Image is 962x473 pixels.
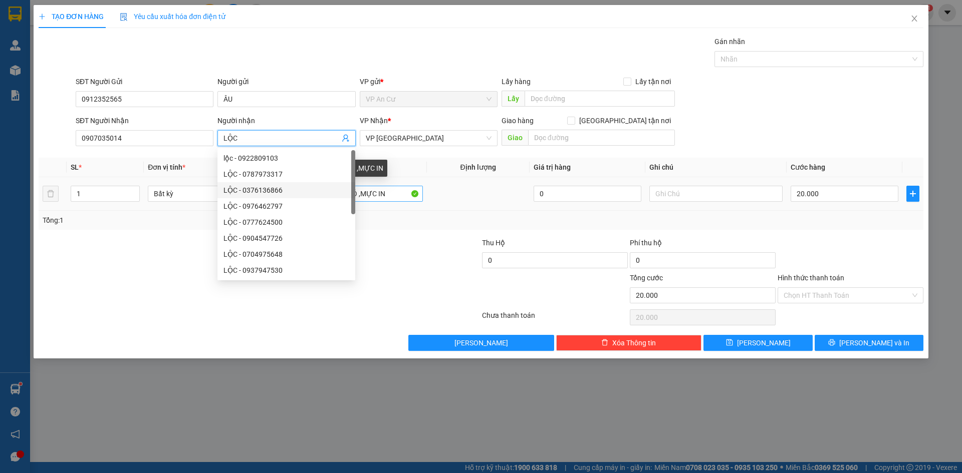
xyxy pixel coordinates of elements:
span: Thu Hộ [482,239,505,247]
div: LỘC - 0787973317 [217,166,355,182]
input: 0 [534,186,641,202]
div: LỘC - 0777624500 [223,217,349,228]
div: SĐT Người Gửi [76,76,213,87]
div: lộc - 0922809103 [223,153,349,164]
div: SĐT Người Nhận [76,115,213,126]
input: Dọc đường [528,130,675,146]
span: printer [828,339,835,347]
div: LỘC - 0777624500 [217,214,355,230]
span: [PERSON_NAME] [454,337,508,348]
th: Ghi chú [645,158,787,177]
span: Đơn vị tính [148,163,185,171]
span: VP Sài Gòn [366,131,492,146]
button: plus [906,186,919,202]
div: VP gửi [360,76,498,87]
div: LỘC - 0937947530 [217,262,355,278]
span: Xóa Thông tin [612,337,656,348]
span: [PERSON_NAME] [737,337,791,348]
div: lộc - 0922809103 [217,150,355,166]
label: Gán nhãn [714,38,745,46]
span: VP An Cư [366,92,492,107]
div: LỘC - 0787973317 [223,169,349,180]
div: LỘC - 0904547726 [223,233,349,244]
button: printer[PERSON_NAME] và In [815,335,923,351]
div: Người gửi [217,76,355,87]
span: plus [907,190,919,198]
span: VP Nhận [360,117,388,125]
span: Lấy hàng [502,78,531,86]
span: [GEOGRAPHIC_DATA] tận nơi [575,115,675,126]
div: Phí thu hộ [630,237,776,252]
button: Close [900,5,928,33]
div: LỘC - 0937947530 [223,265,349,276]
span: TẠO ĐƠN HÀNG [39,13,104,21]
span: Giá trị hàng [534,163,571,171]
div: LỘC - 0904547726 [217,230,355,246]
span: Định lượng [460,163,496,171]
button: delete [43,186,59,202]
div: LỘC - 0976462797 [223,201,349,212]
span: Lấy tận nơi [631,76,675,87]
div: LỘC - 0376136866 [223,185,349,196]
span: close [910,15,918,23]
input: Dọc đường [525,91,675,107]
input: Ghi Chú [649,186,783,202]
span: Tổng cước [630,274,663,282]
div: Người nhận [217,115,355,126]
label: Hình thức thanh toán [778,274,844,282]
span: Lấy [502,91,525,107]
span: Bất kỳ [154,186,275,201]
img: icon [120,13,128,21]
div: Tổng: 1 [43,215,371,226]
span: Giao [502,130,528,146]
span: Giao hàng [502,117,534,125]
span: user-add [342,134,350,142]
div: Chưa thanh toán [481,310,629,327]
div: LỘC - 0704975648 [223,249,349,260]
span: delete [601,339,608,347]
span: plus [39,13,46,20]
div: LỘC - 0976462797 [217,198,355,214]
div: LỘC - 0704975648 [217,246,355,262]
span: [PERSON_NAME] và In [839,337,909,348]
button: deleteXóa Thông tin [556,335,702,351]
span: SL [71,163,79,171]
span: save [726,339,733,347]
div: LỘC - 0376136866 [217,182,355,198]
span: Yêu cầu xuất hóa đơn điện tử [120,13,225,21]
button: [PERSON_NAME] [408,335,554,351]
button: save[PERSON_NAME] [703,335,812,351]
input: VD: Bàn, Ghế [289,186,422,202]
span: Cước hàng [791,163,825,171]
